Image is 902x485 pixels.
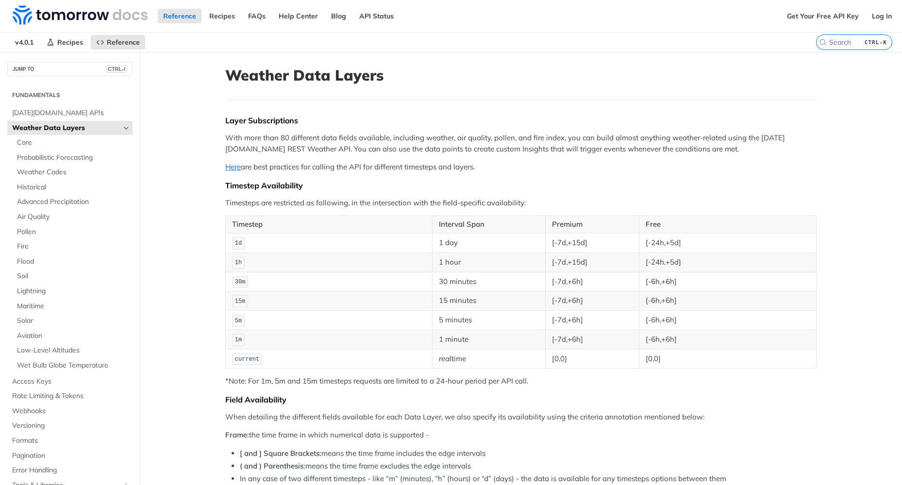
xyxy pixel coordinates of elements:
[432,349,545,368] td: realtime
[17,242,130,251] span: Fire
[225,181,817,190] div: Timestep Availability
[782,9,864,23] a: Get Your Free API Key
[7,418,133,433] a: Versioning
[639,272,816,291] td: [-6h,+6h]
[235,336,242,343] span: 1m
[12,358,133,373] a: Wet Bulb Globe Temperature
[17,153,130,163] span: Probabilistic Forecasting
[546,349,639,368] td: [0,0]
[7,389,133,403] a: Rate Limiting & Tokens
[17,301,130,311] span: Maritime
[225,395,817,404] div: Field Availability
[12,436,130,446] span: Formats
[17,331,130,341] span: Aviation
[12,123,120,133] span: Weather Data Layers
[235,279,246,285] span: 30m
[17,361,130,370] span: Wet Bulb Globe Temperature
[225,430,817,441] p: the time frame in which numerical data is supported -
[12,284,133,299] a: Lightning
[12,180,133,195] a: Historical
[546,216,639,234] th: Premium
[17,183,130,192] span: Historical
[12,299,133,314] a: Maritime
[7,91,133,100] h2: Fundamentals
[235,259,242,266] span: 1h
[235,298,246,305] span: 15m
[12,165,133,180] a: Weather Codes
[12,314,133,328] a: Solar
[12,225,133,239] a: Pollen
[122,124,130,132] button: Hide subpages for Weather Data Layers
[273,9,323,23] a: Help Center
[7,434,133,448] a: Formats
[546,330,639,349] td: [-7d,+6h]
[158,9,201,23] a: Reference
[354,9,399,23] a: API Status
[225,67,817,84] h1: Weather Data Layers
[12,210,133,224] a: Air Quality
[225,412,817,423] p: When detailing the different fields available for each Data Layer, we also specify its availabili...
[225,376,817,387] p: *Note: For 1m, 5m and 15m timesteps requests are limited to a 24-hour period per API call.
[41,35,88,50] a: Recipes
[12,239,133,254] a: Fire
[432,233,545,252] td: 1 day
[12,377,130,386] span: Access Keys
[639,233,816,252] td: [-24h,+5d]
[546,252,639,272] td: [-7d,+15d]
[225,133,817,154] p: With more than 80 different data fields available, including weather, air quality, pollen, and fi...
[546,291,639,311] td: [-7d,+6h]
[107,38,140,47] span: Reference
[240,448,817,459] li: means the time frame includes the edge intervals
[12,195,133,209] a: Advanced Precipitation
[12,151,133,165] a: Probabilistic Forecasting
[12,391,130,401] span: Rate Limiting & Tokens
[204,9,240,23] a: Recipes
[91,35,145,50] a: Reference
[243,9,271,23] a: FAQs
[819,38,827,46] svg: Search
[7,121,133,135] a: Weather Data LayersHide subpages for Weather Data Layers
[432,291,545,311] td: 15 minutes
[106,65,127,73] span: CTRL-/
[12,269,133,284] a: Soil
[12,466,130,475] span: Error Handling
[225,116,817,125] div: Layer Subscriptions
[7,463,133,478] a: Error Handling
[12,254,133,269] a: Flood
[12,135,133,150] a: Core
[17,212,130,222] span: Air Quality
[240,449,321,458] strong: [ and ] Square Brackets:
[10,35,39,50] span: v4.0.1
[7,449,133,463] a: Pagination
[235,318,242,324] span: 5m
[7,106,133,120] a: [DATE][DOMAIN_NAME] APIs
[225,162,241,171] a: Here
[639,311,816,330] td: [-6h,+6h]
[12,451,130,461] span: Pagination
[240,461,305,470] strong: ( and ) Parenthesis:
[17,316,130,326] span: Solar
[235,356,259,363] span: current
[12,329,133,343] a: Aviation
[546,233,639,252] td: [-7d,+15d]
[639,252,816,272] td: [-24h,+5d]
[639,291,816,311] td: [-6h,+6h]
[17,167,130,177] span: Weather Codes
[326,9,351,23] a: Blog
[235,240,242,247] span: 1d
[17,257,130,267] span: Flood
[12,108,130,118] span: [DATE][DOMAIN_NAME] APIs
[226,216,433,234] th: Timestep
[432,311,545,330] td: 5 minutes
[432,272,545,291] td: 30 minutes
[862,37,889,47] kbd: CTRL-K
[639,216,816,234] th: Free
[12,343,133,358] a: Low-Level Altitudes
[639,349,816,368] td: [0,0]
[432,216,545,234] th: Interval Span
[17,197,130,207] span: Advanced Precipitation
[432,330,545,349] td: 1 minute
[17,271,130,281] span: Soil
[432,252,545,272] td: 1 hour
[17,286,130,296] span: Lightning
